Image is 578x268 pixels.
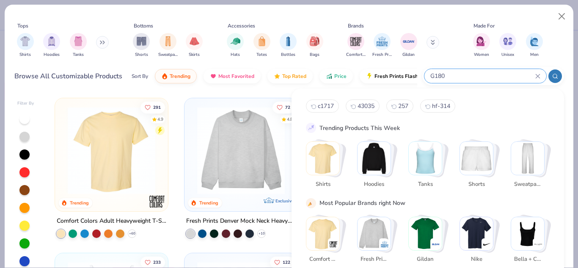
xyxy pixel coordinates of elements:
span: Unisex [501,52,514,58]
button: filter button [473,33,490,58]
img: Gildan Image [402,35,415,48]
div: filter for Skirts [186,33,203,58]
div: Bottoms [134,22,153,30]
span: 122 [282,260,290,265]
div: filter for Comfort Colors [346,33,366,58]
img: Shirts [306,142,339,175]
span: Price [334,73,347,80]
button: filter button [400,33,417,58]
img: flash.gif [366,73,373,80]
img: Unisex Image [503,36,513,46]
img: Bella + Canvas [534,240,542,249]
img: Fresh Prints Image [376,35,388,48]
div: Sort By [132,72,148,80]
img: f5d85501-0dbb-4ee4-b115-c08fa3845d83 [193,107,289,194]
button: filter button [346,33,366,58]
img: Comfort Colors [329,240,338,249]
button: Price [319,69,353,83]
div: filter for Gildan [400,33,417,58]
span: Totes [256,52,267,58]
span: c1717 [318,102,334,110]
span: Women [474,52,489,58]
span: Nike [463,255,490,264]
span: Comfort Colors [346,52,366,58]
span: Top Rated [282,73,306,80]
span: Shorts [135,52,148,58]
span: 43035 [358,102,374,110]
button: filter button [70,33,87,58]
div: filter for Unisex [499,33,516,58]
span: Gildan [412,255,439,264]
span: Fresh Prints [372,52,392,58]
button: filter button [526,33,543,58]
div: filter for Tanks [70,33,87,58]
div: Tops [17,22,28,30]
img: a90f7c54-8796-4cb2-9d6e-4e9644cfe0fe [289,107,385,194]
img: Shirts Image [20,36,30,46]
button: filter button [253,33,270,58]
img: Gildan [432,240,440,249]
img: Comfort Colors [306,217,339,250]
img: Tanks Image [74,36,83,46]
span: Comfort Colors [309,255,337,264]
img: Hats Image [231,36,240,46]
span: Shorts [463,180,490,189]
img: Sweatpants Image [163,36,173,46]
div: filter for Totes [253,33,270,58]
span: 257 [398,102,408,110]
div: filter for Women [473,33,490,58]
button: filter button [43,33,60,58]
button: Stack Card Button Shirts [306,141,345,192]
img: Bags Image [310,36,319,46]
div: filter for Bags [306,33,323,58]
div: Fresh Prints Denver Mock Neck Heavyweight Sweatshirt [186,216,296,227]
img: party_popper.gif [307,199,315,207]
div: Trending Products This Week [319,124,400,133]
span: Gildan [402,52,415,58]
button: filter button [17,33,34,58]
button: filter button [280,33,297,58]
button: Stack Card Button Bella + Canvas [511,217,550,267]
button: filter button [158,33,178,58]
div: filter for Fresh Prints [372,33,392,58]
button: Most Favorited [204,69,261,83]
span: 72 [285,105,290,109]
div: Accessories [228,22,255,30]
img: most_fav.gif [210,73,217,80]
span: Shirts [19,52,31,58]
button: Stack Card Button Nike [460,217,498,267]
span: Exclusive [275,198,294,204]
img: Hoodies [358,142,391,175]
button: Stack Card Button Sweatpants [511,141,550,192]
span: Tanks [73,52,84,58]
img: Nike [483,240,491,249]
img: TopRated.gif [274,73,281,80]
div: filter for Hoodies [43,33,60,58]
img: Fresh Prints [380,240,389,249]
img: Comfort Colors logo [149,193,166,210]
span: Fresh Prints [361,255,388,264]
img: Shorts [460,142,493,175]
span: Trending [170,73,190,80]
div: filter for Bottles [280,33,297,58]
span: Hats [231,52,240,58]
span: + 60 [129,231,135,236]
button: filter button [227,33,244,58]
span: Tanks [412,180,439,189]
button: Stack Card Button Shorts [460,141,498,192]
div: 4.8 [286,116,292,122]
div: Browse All Customizable Products [14,71,122,81]
button: filter button [186,33,203,58]
div: 4.9 [157,116,163,122]
div: Filter By [17,100,34,107]
div: filter for Men [526,33,543,58]
span: Skirts [189,52,200,58]
div: Most Popular Brands right Now [319,199,405,207]
img: Skirts Image [190,36,199,46]
button: Stack Card Button Fresh Prints [357,217,396,267]
img: Sweatpants [511,142,544,175]
div: filter for Shorts [133,33,150,58]
span: Fresh Prints Flash [374,73,418,80]
span: Sweatpants [514,180,542,189]
div: filter for Hats [227,33,244,58]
